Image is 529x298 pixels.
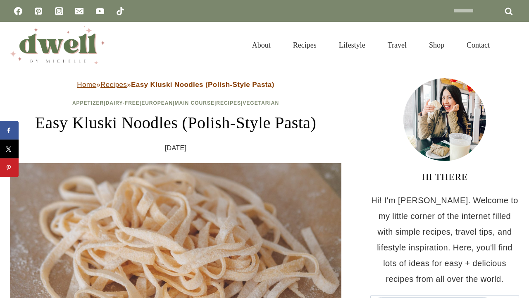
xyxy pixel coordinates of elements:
img: DWELL by michelle [10,26,105,64]
nav: Primary Navigation [241,31,501,60]
a: Main Course [175,100,214,106]
button: View Search Form [505,38,519,52]
span: » » [77,81,274,89]
a: Shop [418,31,455,60]
span: | | | | | [72,100,279,106]
a: Contact [455,31,501,60]
h1: Easy Kluski Noodles (Polish-Style Pasta) [10,111,341,135]
a: YouTube [92,3,108,19]
a: TikTok [112,3,129,19]
a: Recipes [282,31,328,60]
a: Lifestyle [328,31,376,60]
a: Email [71,3,88,19]
a: Travel [376,31,418,60]
a: Recipes [216,100,241,106]
a: Instagram [51,3,67,19]
a: Recipes [100,81,127,89]
strong: Easy Kluski Noodles (Polish-Style Pasta) [131,81,274,89]
a: Facebook [10,3,26,19]
a: Dairy-Free [106,100,140,106]
a: About [241,31,282,60]
a: Pinterest [30,3,47,19]
h3: HI THERE [370,169,519,184]
a: Home [77,81,96,89]
p: Hi! I'm [PERSON_NAME]. Welcome to my little corner of the internet filled with simple recipes, tr... [370,192,519,287]
a: Appetizer [72,100,104,106]
a: European [141,100,173,106]
a: Vegetarian [243,100,279,106]
time: [DATE] [165,142,187,154]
